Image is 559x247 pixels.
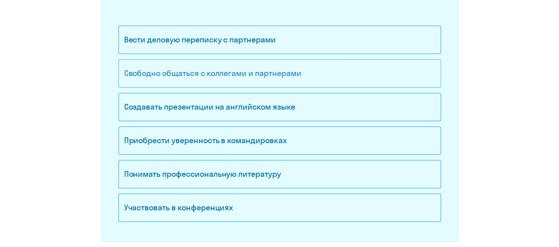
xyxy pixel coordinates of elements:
[118,126,441,155] div: Приобрести уверенность в командировках
[118,26,441,54] div: Вести деловую переписку с партнерами
[118,194,441,222] div: Участвовать в конференциях
[118,59,441,87] div: Свободно общаться с коллегами и партнерами
[118,160,441,188] div: Понимать профессиональную литературу
[118,93,441,121] div: Создавать презентации на английском языке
